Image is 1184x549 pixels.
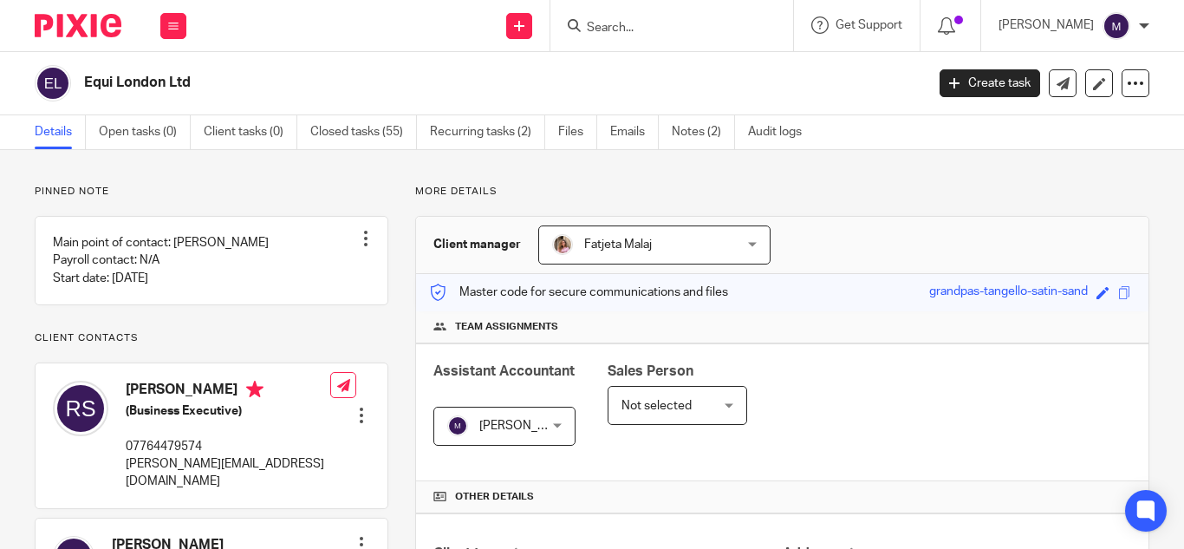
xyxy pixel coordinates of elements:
img: svg%3E [35,65,71,101]
span: Get Support [836,19,902,31]
a: Closed tasks (55) [310,115,417,149]
p: 07764479574 [126,438,330,455]
a: Notes (2) [672,115,735,149]
span: Not selected [621,400,692,412]
p: More details [415,185,1149,199]
a: Create task [940,69,1040,97]
h2: Equi London Ltd [84,74,748,92]
p: [PERSON_NAME][EMAIL_ADDRESS][DOMAIN_NAME] [126,455,330,491]
span: [PERSON_NAME] [479,420,575,432]
img: svg%3E [1103,12,1130,40]
a: Details [35,115,86,149]
p: Pinned note [35,185,388,199]
h4: [PERSON_NAME] [126,381,330,402]
img: Pixie [35,14,121,37]
span: Assistant Accountant [433,364,575,378]
a: Files [558,115,597,149]
input: Search [585,21,741,36]
p: Client contacts [35,331,388,345]
a: Emails [610,115,659,149]
img: svg%3E [53,381,108,436]
span: Sales Person [608,364,693,378]
img: MicrosoftTeams-image%20(5).png [552,234,573,255]
span: Team assignments [455,320,558,334]
div: grandpas-tangello-satin-sand [929,283,1088,303]
h5: (Business Executive) [126,402,330,420]
span: Fatjeta Malaj [584,239,652,251]
p: Master code for secure communications and files [429,284,728,301]
h3: Client manager [433,236,521,253]
img: svg%3E [447,415,468,436]
a: Audit logs [748,115,815,149]
a: Client tasks (0) [204,115,297,149]
p: [PERSON_NAME] [999,16,1094,34]
a: Open tasks (0) [99,115,191,149]
a: Recurring tasks (2) [430,115,545,149]
i: Primary [246,381,263,398]
span: Other details [455,490,534,504]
